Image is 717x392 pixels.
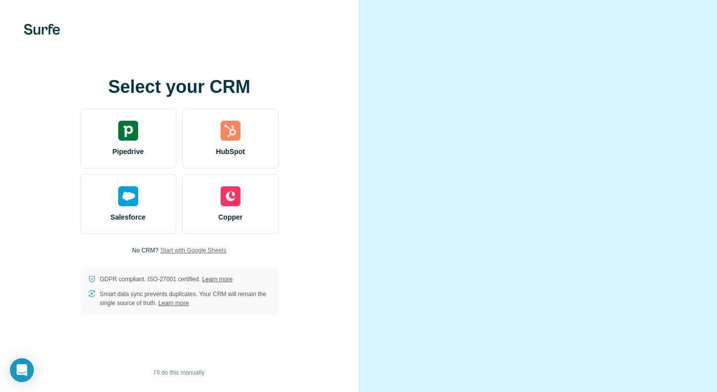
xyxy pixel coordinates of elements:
[147,365,211,380] button: I’ll do this manually
[100,275,233,284] p: GDPR compliant. ISO-27001 certified.
[221,186,240,206] img: copper's logo
[202,276,233,283] a: Learn more
[154,368,204,377] span: I’ll do this manually
[221,121,240,141] img: hubspot's logo
[10,358,34,382] div: Open Intercom Messenger
[112,147,144,157] span: Pipedrive
[100,290,271,308] p: Smart data sync prevents duplicates. Your CRM will remain the single source of truth.
[24,24,60,35] img: Surfe's logo
[216,147,245,157] span: HubSpot
[80,77,279,97] h1: Select your CRM
[218,212,242,222] span: Copper
[118,121,138,141] img: pipedrive's logo
[118,186,138,206] img: salesforce's logo
[110,212,146,222] span: Salesforce
[159,300,189,307] a: Learn more
[132,246,159,255] p: No CRM?
[160,246,227,255] button: Start with Google Sheets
